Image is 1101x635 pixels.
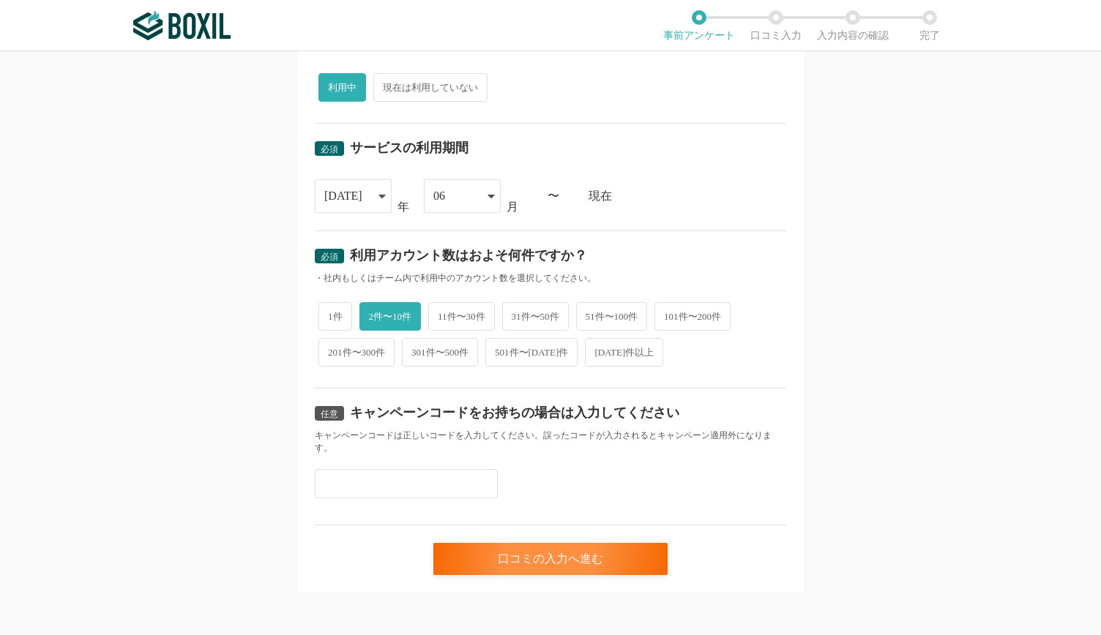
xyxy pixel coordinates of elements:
[398,201,409,213] div: 年
[433,543,668,575] div: 口コミの入力へ進む
[321,144,338,154] span: 必須
[359,302,422,331] span: 2件〜10件
[133,11,231,40] img: ボクシルSaaS_ロゴ
[318,302,352,331] span: 1件
[814,10,891,41] li: 入力内容の確認
[585,338,663,367] span: [DATE]件以上
[318,338,395,367] span: 201件〜300件
[576,302,648,331] span: 51件〜100件
[402,338,478,367] span: 301件〜500件
[433,180,445,212] div: 06
[485,338,578,367] span: 501件〜[DATE]件
[891,10,968,41] li: 完了
[324,180,362,212] div: [DATE]
[507,201,518,213] div: 月
[660,10,737,41] li: 事前アンケート
[737,10,814,41] li: 口コミ入力
[502,302,569,331] span: 31件〜50件
[321,252,338,262] span: 必須
[350,141,469,154] div: サービスの利用期間
[428,302,495,331] span: 11件〜30件
[350,406,679,419] div: キャンペーンコードをお持ちの場合は入力してください
[373,73,488,102] span: 現在は利用していない
[315,272,786,285] div: ・社内もしくはチーム内で利用中のアカウント数を選択してください。
[589,190,786,202] div: 現在
[654,302,731,331] span: 101件〜200件
[315,429,786,454] div: キャンペーンコードは正しいコードを入力してください。誤ったコードが入力されるとキャンペーン適用外になります。
[321,409,338,419] span: 任意
[548,190,559,202] div: 〜
[350,249,587,262] div: 利用アカウント数はおよそ何件ですか？
[318,73,366,102] span: 利用中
